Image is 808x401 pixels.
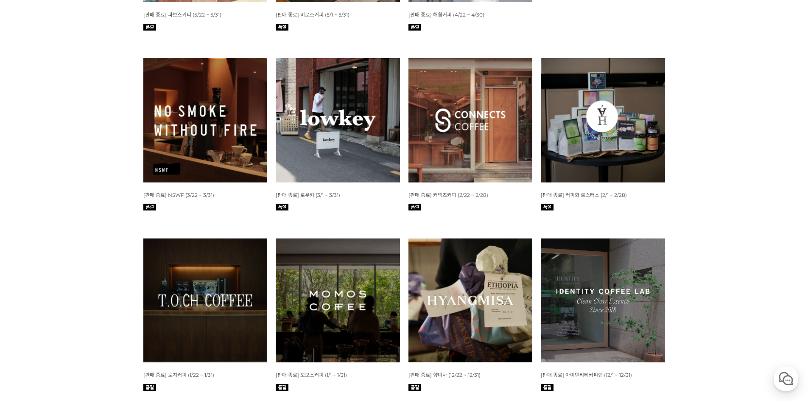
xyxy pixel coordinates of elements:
img: 1월 커피 월픽 모모스 [276,238,400,363]
span: 설정 [131,282,141,289]
img: 품절 [408,204,421,210]
span: [판매 종료] 커넥츠커피 (2/22 ~ 2/28) [408,192,488,198]
img: 3월 커피 월픽 로우키 [276,58,400,182]
img: 1월 커피 스몰월픽 토치커피 [143,238,268,363]
a: [판매 종료] 커피화 로스터스 (2/1 ~ 2/28) [541,191,627,198]
span: [판매 종료] 로우키 (3/1 ~ 3/31) [276,192,340,198]
span: 대화 [78,282,88,289]
a: [판매 종료] 토치커피 (1/22 ~ 1/31) [143,371,214,378]
a: [판매 종료] 비로소커피 (5/1 ~ 5/31) [276,11,349,18]
img: 품절 [276,384,288,391]
a: [판매 종료] 아이덴티티커피랩 (12/1 ~ 12/31) [541,371,632,378]
span: [판매 종료] 커피화 로스터스 (2/1 ~ 2/28) [541,192,627,198]
a: 홈 [3,269,56,290]
img: 품절 [408,384,421,391]
a: 대화 [56,269,109,290]
img: 품절 [408,24,421,31]
img: 2월 커피 월픽 커피화 로스터스 [541,58,665,182]
img: 12월 커피 스몰월픽 향미사 [408,238,533,363]
img: 2월 커피 스몰월픽 NSWF(노스모크위드아웃파이어) [143,58,268,182]
img: 품절 [143,24,156,31]
img: 2월 커피 스몰월픽 커넥츠커피 [408,58,533,182]
img: 품절 [541,204,554,210]
a: [판매 종료] 파브스커피 (5/22 ~ 5/31) [143,11,221,18]
span: [판매 종료] NSWF (3/22 ~ 3/31) [143,192,214,198]
a: [판매 종료] 해월커피 (4/22 ~ 4/30) [408,11,484,18]
span: 홈 [27,282,32,289]
img: 품절 [541,384,554,391]
img: 품절 [276,204,288,210]
a: 설정 [109,269,163,290]
a: [판매 종료] 커넥츠커피 (2/22 ~ 2/28) [408,191,488,198]
img: 품절 [143,204,156,210]
img: 품절 [143,384,156,391]
a: [판매 종료] NSWF (3/22 ~ 3/31) [143,191,214,198]
a: [판매 종료] 모모스커피 (1/1 ~ 1/31) [276,371,347,378]
a: [판매 종료] 향미사 (12/22 ~ 12/31) [408,371,481,378]
img: 품절 [276,24,288,31]
img: 12월 커피 월픽 아이덴티티커피랩 [541,238,665,363]
a: [판매 종료] 로우키 (3/1 ~ 3/31) [276,191,340,198]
